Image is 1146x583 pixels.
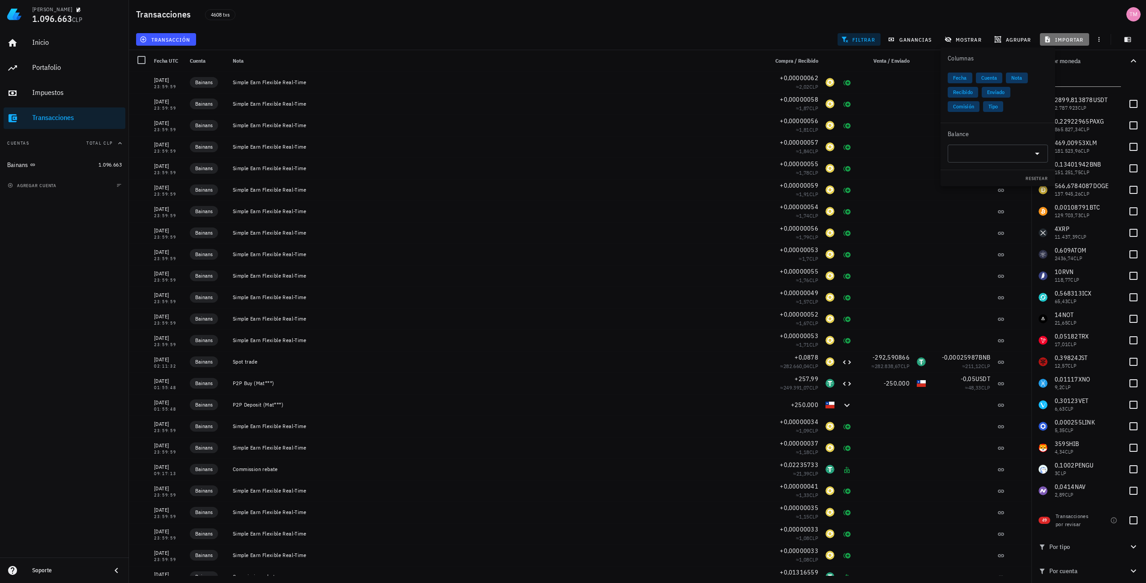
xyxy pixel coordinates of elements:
div: [DATE] [154,205,183,214]
div: [DATE] [154,291,183,300]
div: ICX-icon [1039,293,1048,302]
div: DOGE-icon [1039,185,1048,194]
a: Bainans 1.096.663 [4,154,125,176]
h1: Transacciones [136,7,194,21]
div: Simple Earn Flexible Real-Time [233,143,761,150]
span: 12,57 [1055,362,1068,369]
span: CLP [1068,298,1077,304]
span: 0,609 [1055,246,1071,254]
span: ≈ [796,126,818,133]
span: +0,01316559 [780,568,818,576]
div: [DATE] [154,183,183,192]
span: ≈ [796,169,818,176]
div: PAXG-icon [825,185,834,194]
span: ≈ [796,298,818,305]
span: 0,13401942 [1055,160,1090,168]
span: 1,76 [799,277,809,283]
div: [DATE] [154,355,183,364]
span: Tipo [988,101,998,112]
span: CLP [809,105,818,111]
span: 0,00108791 [1055,203,1090,211]
span: PAXG [1090,117,1104,125]
span: XRP [1058,225,1069,233]
div: RVN-icon [1039,271,1048,280]
span: CLP [1068,341,1077,347]
div: 23:59:59 [154,321,183,326]
span: CLP [1062,384,1071,390]
span: CLP [809,169,818,176]
a: Portafolio [4,57,125,79]
div: [DATE] [154,97,183,106]
span: Cuenta [981,73,997,83]
span: Enviado [987,87,1005,98]
span: 566,6784087 [1055,182,1093,190]
span: CLP [1057,470,1066,476]
div: PAXG-icon [825,293,834,302]
span: -250.000 [884,379,910,387]
span: mostrar [946,36,982,43]
span: 137.945,26 [1055,190,1081,197]
span: NOT [1062,311,1074,319]
span: 5,35 [1055,427,1065,433]
span: 359 [1055,440,1066,448]
span: +0,00000041 [780,482,818,490]
div: Bainans [7,161,28,169]
span: Fecha UTC [154,57,178,64]
span: CLP [1068,362,1077,369]
span: CLP [1070,276,1079,283]
div: Simple Earn Flexible Real-Time [233,272,761,279]
span: filtrar [843,36,875,43]
div: Comisión [929,50,994,72]
span: 21,39 [796,470,809,477]
span: 865.827,34 [1055,126,1081,133]
div: Compra / Recibido [765,50,822,72]
div: 23:59:59 [154,171,183,175]
div: Simple Earn Flexible Real-Time [233,337,761,344]
span: CLP [1081,169,1090,176]
span: 0,0414 [1055,483,1075,491]
span: CLP [809,341,818,348]
span: CLP [809,255,818,262]
div: 23:59:59 [154,300,183,304]
span: +0,00000034 [780,418,818,426]
div: Portafolio [32,63,122,72]
div: Simple Earn Flexible Real-Time [233,100,761,107]
div: [DATE] [154,119,183,128]
span: 1,91 [799,191,809,197]
span: Fecha [953,73,967,83]
span: 129.703,73 [1055,212,1081,219]
span: 282.838,67 [875,363,901,369]
div: 23:59:59 [154,278,183,283]
div: Inicio [32,38,122,47]
span: 0,1002 [1055,461,1075,469]
span: resetear [1025,176,1048,181]
span: CLP [1065,427,1074,433]
div: Simple Earn Flexible Real-Time [233,79,761,86]
span: CLP [809,126,818,133]
span: CLP [72,16,82,24]
span: Bainans [195,336,213,345]
span: 211,12 [965,363,981,369]
img: LedgiFi [7,7,21,21]
span: CLP [809,234,818,240]
button: agregar cuenta [5,181,60,190]
div: 23:59:59 [154,128,183,132]
button: mostrar [941,33,987,46]
span: Por tipo [1039,542,1128,552]
span: 1,33 [799,492,809,498]
span: 2,02 [799,83,809,90]
div: Transacciones [32,113,122,122]
button: agrupar [991,33,1036,46]
span: 469,00953 [1055,139,1086,147]
span: CLP [809,320,818,326]
div: JST-icon [1039,357,1048,366]
span: 1,74 [799,212,809,219]
span: TRX [1078,332,1089,340]
span: JST [1078,354,1088,362]
span: Bainans [195,78,213,87]
div: PENGU-icon [1039,465,1048,474]
div: PAXG-icon [825,336,834,345]
span: 181.523,96 [1055,147,1081,154]
span: 0,22922965 [1055,117,1090,125]
div: Impuestos [32,88,122,97]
